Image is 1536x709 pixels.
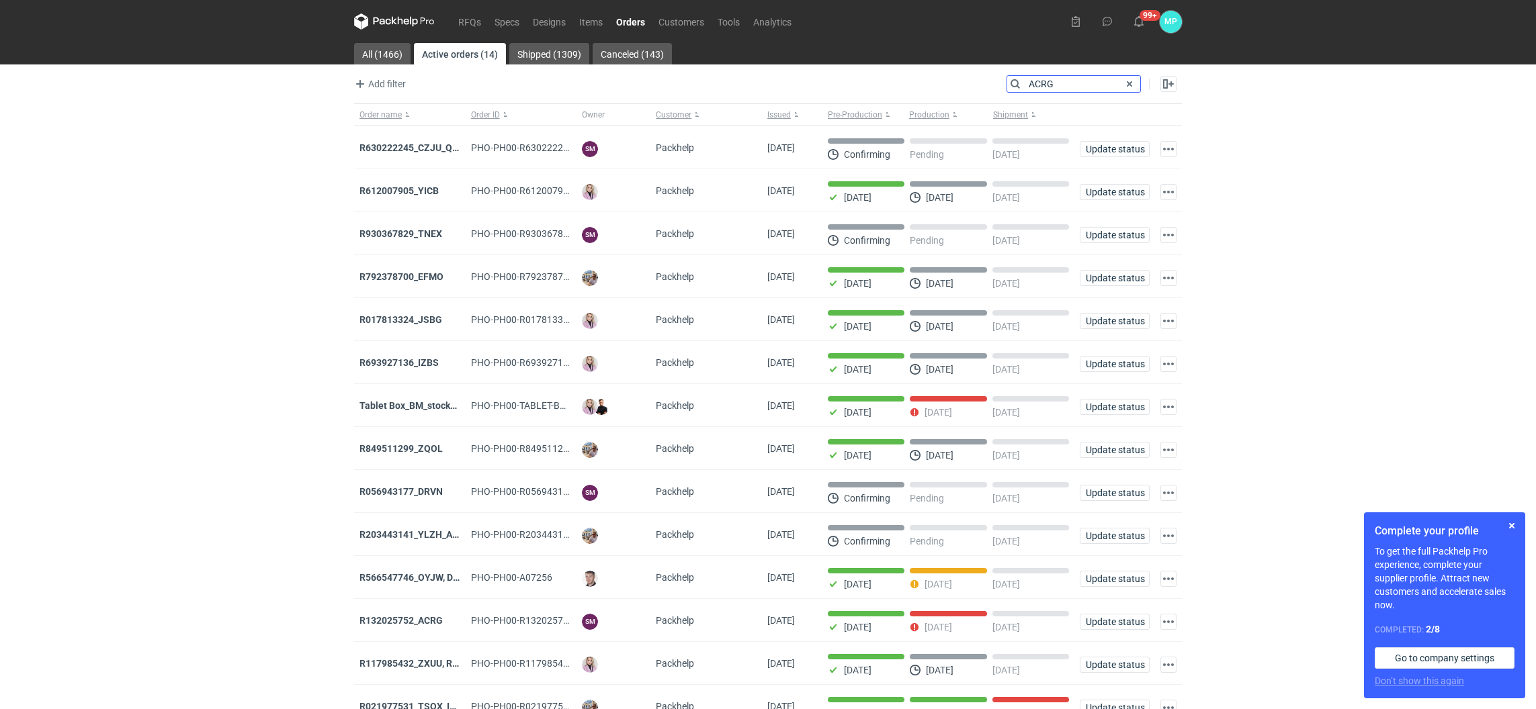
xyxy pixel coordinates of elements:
a: R849511299_ZQOL [359,443,443,454]
span: 19/09/2025 [767,572,795,583]
span: Packhelp [656,228,694,239]
span: Update status [1086,531,1144,540]
a: Tablet Box_BM_stock_TEST RUN [359,400,499,411]
p: [DATE] [992,364,1020,375]
span: Packhelp [656,572,694,583]
button: Actions [1160,571,1177,587]
a: Analytics [746,13,798,30]
button: Skip for now [1504,518,1520,534]
button: Issued [762,104,822,126]
span: Owner [582,109,605,120]
span: Order name [359,109,402,120]
img: Klaudia Wiśniewska [582,399,598,415]
figcaption: MP [1160,11,1182,33]
img: Michał Palasek [582,528,598,544]
span: Update status [1086,574,1144,583]
span: Packhelp [656,271,694,282]
p: [DATE] [926,192,953,203]
button: Update status [1080,227,1150,243]
span: Customer [656,109,691,120]
p: [DATE] [844,407,871,418]
figcaption: SM [582,614,598,630]
a: Active orders (14) [414,43,506,64]
span: Update status [1086,617,1144,626]
a: Specs [488,13,526,30]
p: [DATE] [844,622,871,632]
span: Packhelp [656,443,694,454]
a: Customers [652,13,711,30]
h1: Complete your profile [1375,523,1514,539]
span: Packhelp [656,529,694,540]
p: [DATE] [992,536,1020,547]
figcaption: SM [582,485,598,501]
span: PHO-PH00-R017813324_JSBG [471,314,601,325]
p: [DATE] [926,665,953,675]
button: Update status [1080,313,1150,329]
span: 05/09/2025 [767,658,795,669]
button: Actions [1160,614,1177,630]
a: R117985432_ZXUU, RNMV, VLQR [359,658,501,669]
figcaption: SM [582,141,598,157]
span: PHO-PH00-R203443141_YLZH_AHYW [471,529,631,540]
p: [DATE] [926,278,953,289]
a: All (1466) [354,43,411,64]
a: R612007905_YICB [359,185,439,196]
span: 23/09/2025 [767,529,795,540]
p: Confirming [844,536,890,547]
a: R792378700_EFMO [359,271,443,282]
p: To get the full Packhelp Pro experience, complete your supplier profile. Attract new customers an... [1375,545,1514,612]
strong: R017813324_JSBG [359,314,442,325]
span: Packhelp [656,314,694,325]
a: R566547746_OYJW, DJBN, [PERSON_NAME], [PERSON_NAME], OYBW, UUIL [359,572,679,583]
p: [DATE] [992,321,1020,332]
button: Order name [354,104,466,126]
a: Canceled (143) [593,43,672,64]
a: R203443141_YLZH_AHYW [359,529,473,540]
a: R930367829_TNEX [359,228,442,239]
span: 01/10/2025 [767,228,795,239]
p: [DATE] [844,665,871,675]
svg: Packhelp Pro [354,13,435,30]
span: PHO-PH00-R056943177_DRVN [471,486,603,497]
button: Actions [1160,141,1177,157]
span: Update status [1086,359,1144,369]
a: R056943177_DRVN [359,486,443,497]
span: PHO-PH00-R930367829_TNEX [471,228,601,239]
p: [DATE] [992,278,1020,289]
button: Order ID [466,104,577,126]
a: Go to company settings [1375,647,1514,669]
button: Customer [650,104,762,126]
button: Actions [1160,313,1177,329]
button: Update status [1080,141,1150,157]
button: Actions [1160,442,1177,458]
strong: 2 / 8 [1426,624,1440,634]
span: PHO-PH00-R630222245_CZJU_QNLS_PWUU [471,142,659,153]
span: 02/10/2025 [767,185,795,196]
p: [DATE] [992,622,1020,632]
span: Issued [767,109,791,120]
p: [DATE] [925,579,952,589]
span: Shipment [993,109,1028,120]
p: [DATE] [926,364,953,375]
span: PHO-PH00-A07256 [471,572,552,583]
span: Update status [1086,273,1144,283]
span: Update status [1086,445,1144,455]
span: 29/09/2025 [767,271,795,282]
p: [DATE] [926,321,953,332]
button: Production [906,104,990,126]
span: Packhelp [656,658,694,669]
p: Confirming [844,235,890,246]
button: Add filter [351,76,407,92]
p: Pending [910,493,944,504]
button: Update status [1080,657,1150,673]
span: 11/09/2025 [767,615,795,626]
p: [DATE] [844,450,871,461]
p: [DATE] [844,321,871,332]
span: 25/09/2025 [767,400,795,411]
img: Michał Palasek [582,270,598,286]
img: Klaudia Wiśniewska [582,313,598,329]
p: [DATE] [992,235,1020,246]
